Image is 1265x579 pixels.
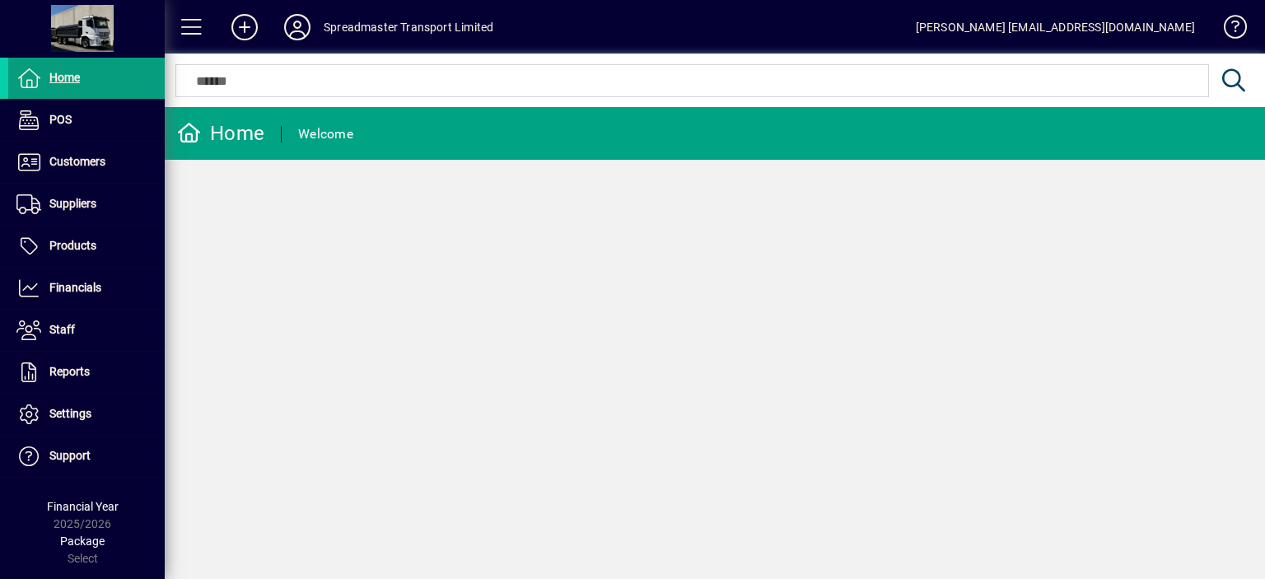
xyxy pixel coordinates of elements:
a: Support [8,436,165,477]
div: Welcome [298,121,353,147]
span: Reports [49,365,90,378]
a: Products [8,226,165,267]
span: Products [49,239,96,252]
span: Staff [49,323,75,336]
span: POS [49,113,72,126]
span: Suppliers [49,197,96,210]
span: Financial Year [47,500,119,513]
span: Home [49,71,80,84]
span: Support [49,449,91,462]
button: Add [218,12,271,42]
a: Suppliers [8,184,165,225]
div: Home [177,120,264,147]
span: Financials [49,281,101,294]
div: [PERSON_NAME] [EMAIL_ADDRESS][DOMAIN_NAME] [916,14,1195,40]
a: Financials [8,268,165,309]
button: Profile [271,12,324,42]
span: Customers [49,155,105,168]
a: Knowledge Base [1211,3,1244,57]
span: Package [60,535,105,548]
a: POS [8,100,165,141]
span: Settings [49,407,91,420]
a: Reports [8,352,165,393]
a: Settings [8,394,165,435]
a: Customers [8,142,165,183]
div: Spreadmaster Transport Limited [324,14,493,40]
a: Staff [8,310,165,351]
